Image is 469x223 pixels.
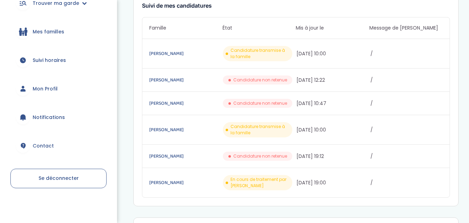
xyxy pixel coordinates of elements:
[149,126,221,134] a: [PERSON_NAME]
[10,48,107,73] a: Suivi horaires
[231,47,290,60] span: Candidature transmise à la famille
[149,179,221,186] a: [PERSON_NAME]
[33,28,64,35] span: Mes familles
[10,76,107,101] a: Mon Profil
[33,57,66,64] span: Suivi horaires
[296,77,369,84] span: [DATE] 12:22
[296,153,369,160] span: [DATE] 19:12
[231,176,290,189] span: En cours de traitement par [PERSON_NAME]
[223,24,296,32] span: État
[149,50,221,57] a: [PERSON_NAME]
[370,179,443,186] span: /
[233,100,287,106] span: Candidature non retenue
[149,76,221,84] a: [PERSON_NAME]
[296,50,369,57] span: [DATE] 10:00
[10,169,107,188] a: Se déconnecter
[370,126,443,134] span: /
[370,50,443,57] span: /
[149,152,221,160] a: [PERSON_NAME]
[296,24,369,32] span: Mis à jour le
[39,175,79,182] span: Se déconnecter
[233,153,287,159] span: Candidature non retenue
[149,24,223,32] span: Famille
[369,24,443,32] span: Message de [PERSON_NAME]
[370,153,443,160] span: /
[142,3,450,9] h3: Suivi de mes candidatures
[10,105,107,130] a: Notifications
[370,77,443,84] span: /
[149,99,221,107] a: [PERSON_NAME]
[233,77,287,83] span: Candidature non retenue
[10,133,107,158] a: Contact
[296,179,369,186] span: [DATE] 19:00
[33,114,65,121] span: Notifications
[33,85,58,93] span: Mon Profil
[33,142,54,150] span: Contact
[296,126,369,134] span: [DATE] 10:00
[10,19,107,44] a: Mes familles
[231,124,290,136] span: Candidature transmise à la famille
[296,100,369,107] span: [DATE] 10:47
[370,100,443,107] span: /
